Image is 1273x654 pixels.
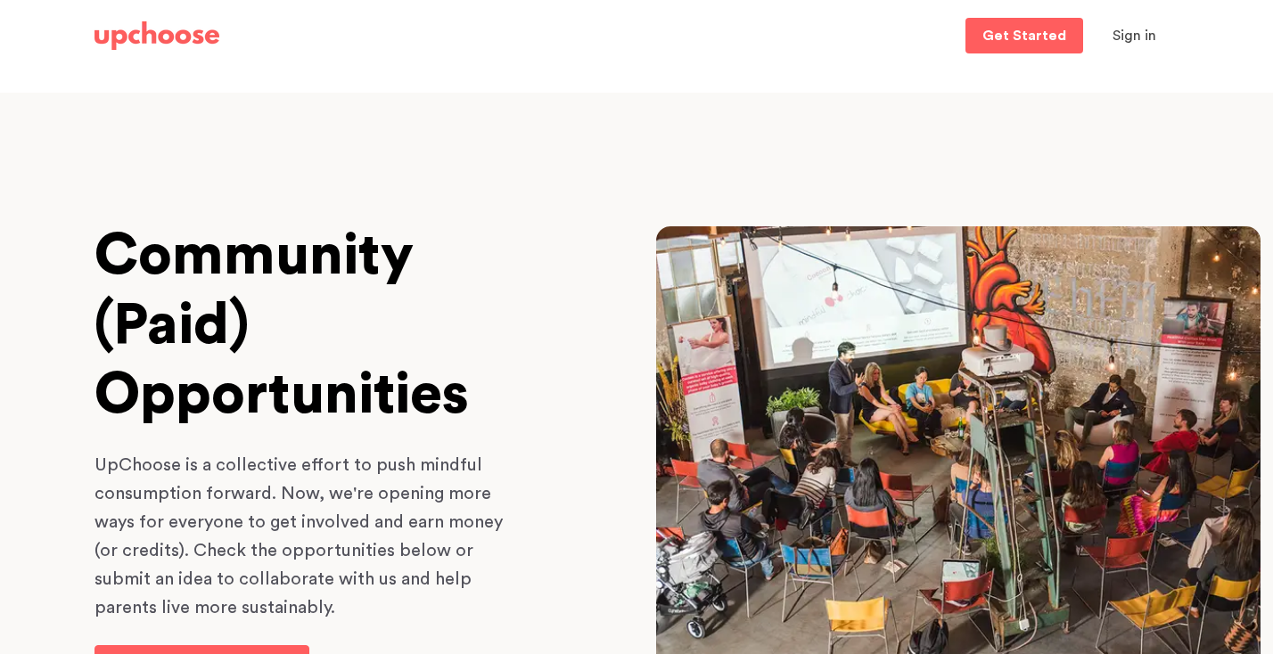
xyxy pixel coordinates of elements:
[982,29,1066,43] p: Get Started
[1090,18,1179,53] button: Sign in
[94,18,219,54] a: UpChoose
[94,451,522,622] p: UpChoose is a collective effort to push mindful consumption forward. Now, we're opening more ways...
[965,18,1083,53] a: Get Started
[94,227,469,423] span: Community (Paid) Opportunities
[1113,29,1156,43] span: Sign in
[94,21,219,50] img: UpChoose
